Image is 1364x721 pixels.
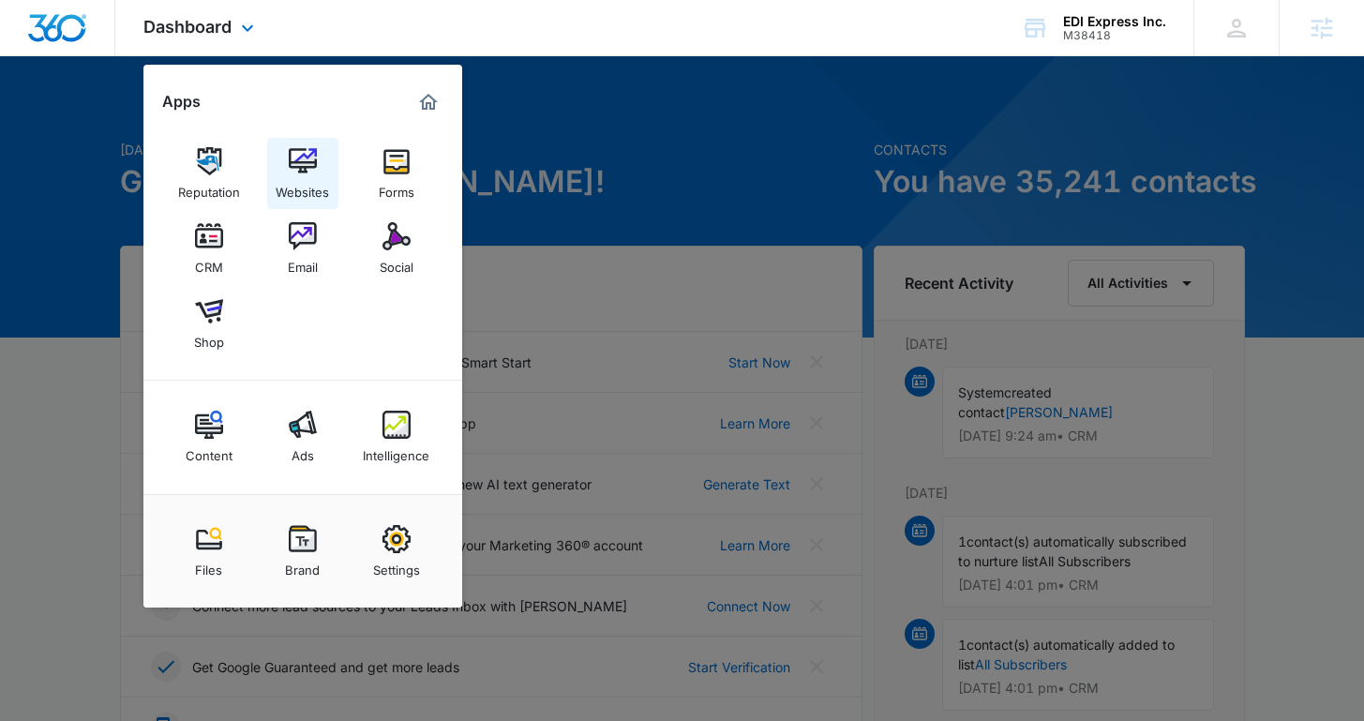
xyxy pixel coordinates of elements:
[267,516,338,587] a: Brand
[379,175,414,200] div: Forms
[162,93,201,111] h2: Apps
[195,250,223,275] div: CRM
[267,138,338,209] a: Websites
[380,250,413,275] div: Social
[288,250,318,275] div: Email
[361,401,432,473] a: Intelligence
[361,213,432,284] a: Social
[195,553,222,578] div: Files
[173,288,245,359] a: Shop
[178,175,240,200] div: Reputation
[413,87,443,117] a: Marketing 360® Dashboard
[1063,29,1166,42] div: account id
[292,439,314,463] div: Ads
[267,401,338,473] a: Ads
[173,213,245,284] a: CRM
[373,553,420,578] div: Settings
[194,325,224,350] div: Shop
[173,401,245,473] a: Content
[173,138,245,209] a: Reputation
[363,439,429,463] div: Intelligence
[186,439,232,463] div: Content
[173,516,245,587] a: Files
[267,213,338,284] a: Email
[285,553,320,578] div: Brand
[361,516,432,587] a: Settings
[276,175,329,200] div: Websites
[361,138,432,209] a: Forms
[1063,14,1166,29] div: account name
[143,17,232,37] span: Dashboard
